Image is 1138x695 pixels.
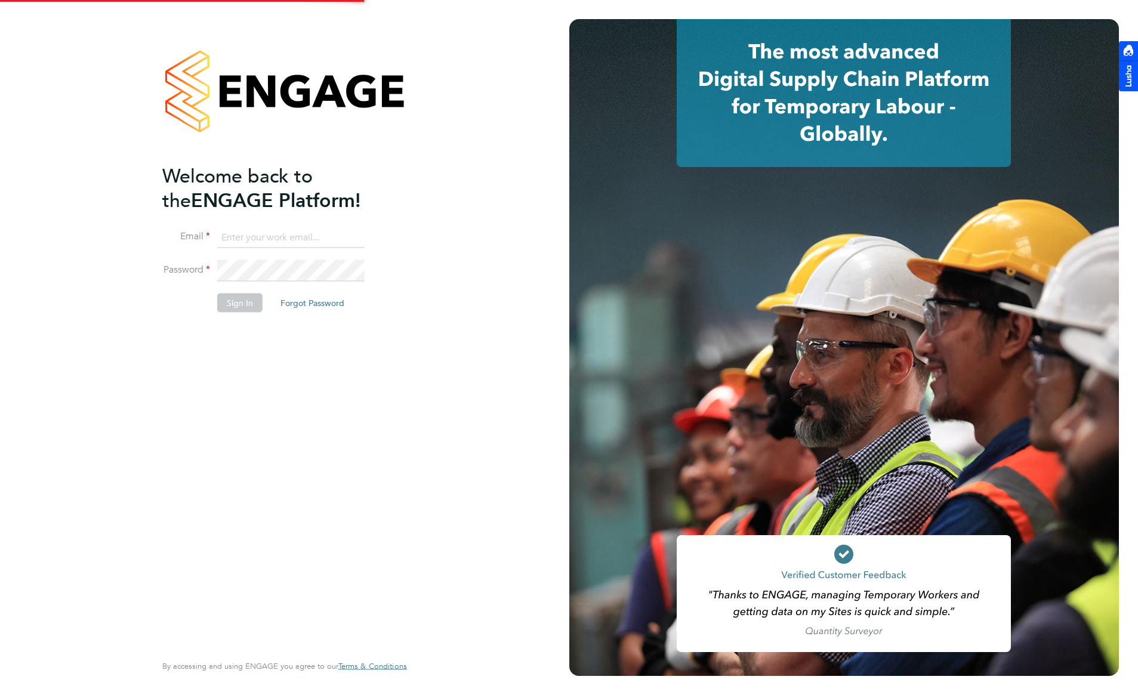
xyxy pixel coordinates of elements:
[162,164,313,212] span: Welcome back to the
[271,294,354,313] button: Forgot Password
[338,661,407,671] span: Terms & Conditions
[217,294,263,313] button: Sign In
[162,264,210,276] label: Password
[162,661,407,671] span: By accessing and using ENGAGE you agree to our
[162,163,395,212] h2: ENGAGE Platform!
[162,230,210,243] label: Email
[338,662,407,671] a: Terms & Conditions
[217,227,365,248] input: Enter your work email...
